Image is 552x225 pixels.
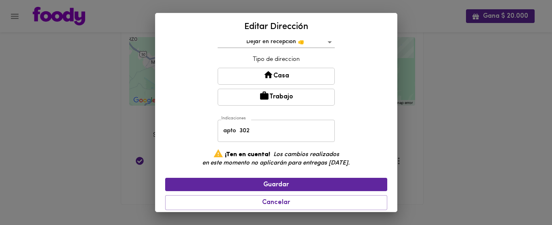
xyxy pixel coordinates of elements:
[172,181,381,189] span: Guardar
[218,120,335,142] input: Dejar en recepción del 7mo piso
[218,55,335,64] p: Tipo de direccion
[165,178,387,191] button: Guardar
[202,152,350,166] i: Los cambios realizados en este momento no aplicarán para entregas [DATE].
[165,195,387,210] button: Cancelar
[218,68,335,85] button: Casa
[170,199,382,206] span: Cancelar
[165,20,387,34] h2: Editar Dirección
[225,152,270,158] b: ¡Ten en cuenta!
[218,36,335,48] div: Dejar en recepción 👍
[505,178,544,217] iframe: Messagebird Livechat Widget
[218,89,335,106] button: Trabajo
